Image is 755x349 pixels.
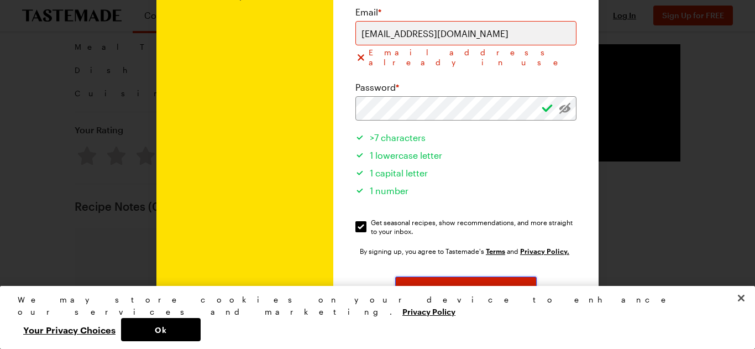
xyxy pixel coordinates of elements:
[18,294,728,341] div: Privacy
[452,283,481,294] span: Sign Up
[355,6,381,19] label: Email
[486,246,505,256] a: Tastemade Terms of Service
[121,318,201,341] button: Ok
[355,81,399,94] label: Password
[370,132,426,143] span: >7 characters
[18,294,728,318] div: We may store cookies on your device to enhance our services and marketing.
[370,185,408,196] span: 1 number
[355,48,576,67] div: Email address already in use
[520,246,569,256] a: Tastemade Privacy Policy
[18,318,121,341] button: Your Privacy Choices
[370,150,442,160] span: 1 lowercase letter
[395,277,537,301] button: Sign Up
[371,218,578,236] span: Get seasonal recipes, show recommendations, and more straight to your inbox.
[370,168,428,178] span: 1 capital letter
[355,221,366,232] input: Get seasonal recipes, show recommendations, and more straight to your inbox.
[402,306,455,316] a: More information about your privacy, opens in a new tab
[729,286,753,310] button: Close
[360,246,572,257] div: By signing up, you agree to Tastemade's and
